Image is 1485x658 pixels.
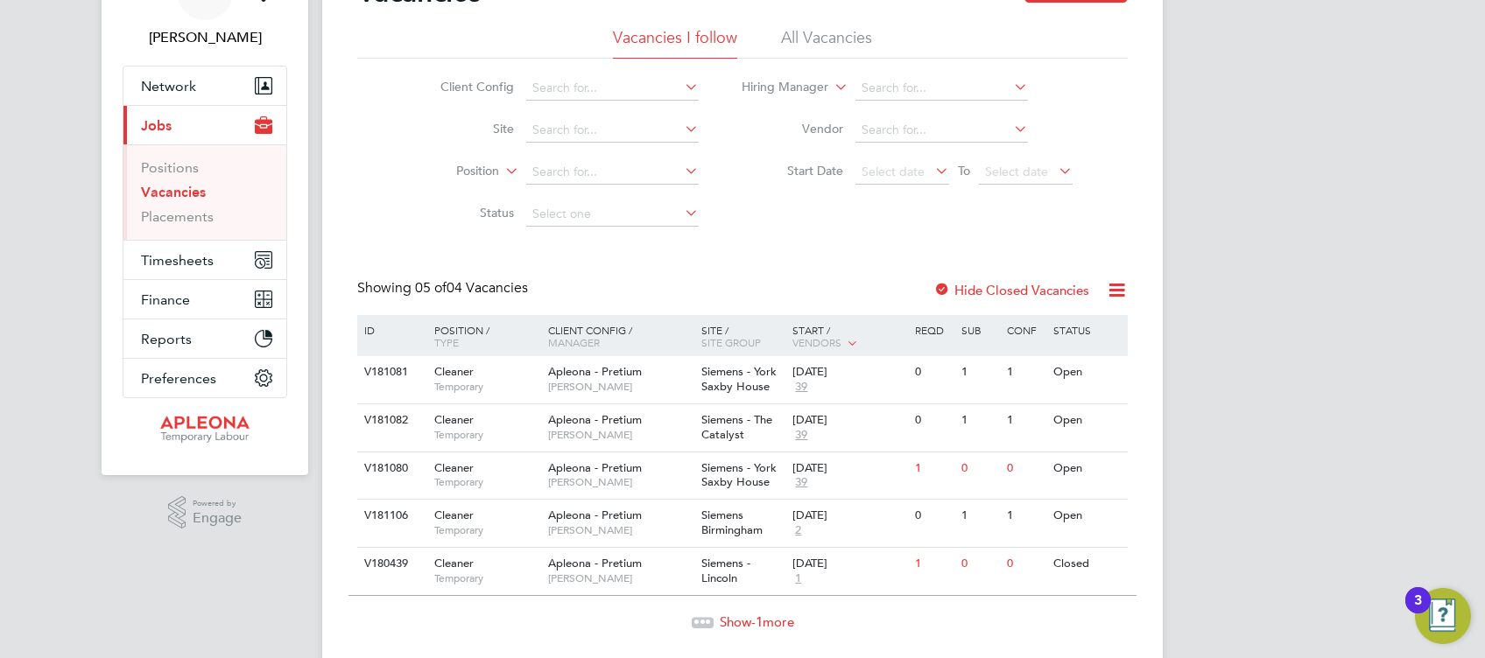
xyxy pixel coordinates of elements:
button: Preferences [123,359,286,397]
span: Network [141,78,196,94]
span: Apleona - Pretium [548,460,642,475]
span: [PERSON_NAME] [548,571,693,585]
span: Jobs [141,117,172,134]
li: Vacancies I follow [613,27,737,59]
div: [DATE] [792,413,906,428]
span: Temporary [434,380,539,394]
div: 1 [911,548,956,580]
div: ID [360,315,421,345]
span: [PERSON_NAME] [548,428,693,442]
span: 1 [792,571,804,586]
span: 04 Vacancies [415,279,528,297]
span: Temporary [434,475,539,489]
div: V181106 [360,500,421,532]
span: Select date [985,164,1048,179]
span: 39 [792,475,810,490]
label: Status [413,205,514,220]
span: 39 [792,380,810,395]
div: Open [1049,404,1125,437]
div: 0 [957,548,1003,580]
button: Jobs [123,106,286,144]
span: Siemens - York Saxby House [701,364,777,394]
div: 1 [1003,500,1048,532]
a: Positions [141,159,199,176]
span: Engage [193,511,242,526]
span: 39 [792,428,810,443]
div: Jobs [123,144,286,240]
span: Vendors [792,335,841,349]
div: 0 [1003,452,1048,485]
div: Status [1049,315,1125,345]
a: Go to home page [123,416,287,444]
span: Manager [548,335,600,349]
span: Temporary [434,523,539,537]
div: Conf [1003,315,1048,345]
span: Siemens Birmingham [701,507,763,537]
li: All Vacancies [781,27,872,59]
span: Temporary [434,428,539,442]
span: Type [434,335,459,349]
a: Placements [141,208,214,225]
div: [DATE] [792,461,906,476]
div: Site / [697,315,789,357]
img: apleona-logo-retina.png [160,416,250,444]
div: Open [1049,452,1125,485]
label: Client Config [413,79,514,94]
div: Position / [421,315,544,357]
input: Search for... [526,118,699,143]
div: 1 [957,356,1003,388]
span: Select date [862,164,925,179]
div: V180439 [360,548,421,580]
span: Apleona - Pretium [548,556,642,570]
div: 3 [1414,600,1422,623]
input: Select one [526,202,699,227]
button: Network [123,66,286,105]
div: V181080 [360,452,421,485]
div: 1 [911,452,956,485]
span: Timesheets [141,252,214,269]
span: 05 of [415,279,447,297]
span: Cleaner [434,507,474,522]
div: 1 [957,500,1003,532]
span: Cleaner [434,364,474,379]
div: V181082 [360,404,421,437]
div: Open [1049,500,1125,532]
span: Powered by [193,496,242,511]
div: 0 [1003,548,1048,580]
span: Siemens - The Catalyst [701,412,772,442]
button: Finance [123,280,286,318]
span: Cleaner [434,460,474,475]
div: [DATE] [792,508,906,523]
button: Open Resource Center, 3 new notifications [1415,588,1471,644]
span: Apleona - Pretium [548,364,642,379]
button: Reports [123,319,286,358]
span: Finance [141,291,190,308]
span: Preferences [141,370,216,387]
div: Start / [788,315,911,359]
span: Site Group [701,335,761,349]
span: Show more [720,613,794,630]
label: Position [398,163,499,180]
div: Open [1049,356,1125,388]
span: [PERSON_NAME] [548,380,693,394]
div: 1 [1003,356,1048,388]
label: Hide Closed Vacancies [933,282,1089,298]
div: Sub [957,315,1003,345]
span: Cleaner [434,556,474,570]
label: Vendor [742,121,843,136]
div: 1 [957,404,1003,437]
div: 0 [911,404,956,437]
span: Reports [141,331,192,347]
div: 0 [957,452,1003,485]
span: 2 [792,523,804,538]
input: Search for... [526,76,699,101]
input: Search for... [855,118,1028,143]
div: [DATE] [792,365,906,380]
div: V181081 [360,356,421,388]
div: Showing [357,279,531,297]
label: Hiring Manager [728,79,828,96]
span: Apleona - Pretium [548,507,642,522]
div: Closed [1049,548,1125,580]
a: Vacancies [141,184,206,200]
div: 1 [1003,404,1048,437]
